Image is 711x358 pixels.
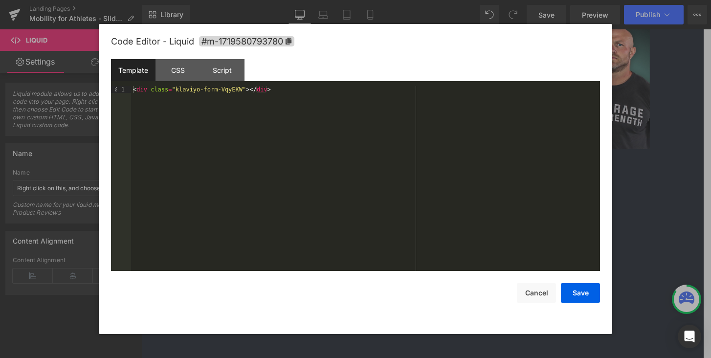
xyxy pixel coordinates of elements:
[56,120,289,135] p: A for coaches to follow along:
[56,34,289,115] h1: The Best Mobility Exercises to Improve Athleticism
[111,86,131,93] div: 1
[156,59,200,81] div: CSS
[111,36,194,46] span: Code Editor - Liquid
[199,36,294,46] span: Click to copy
[561,283,600,303] button: Save
[678,325,701,348] div: Open Intercom Messenger
[111,59,156,81] div: Template
[200,59,244,81] div: Script
[517,283,556,303] button: Cancel
[63,121,133,134] strong: free slide deck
